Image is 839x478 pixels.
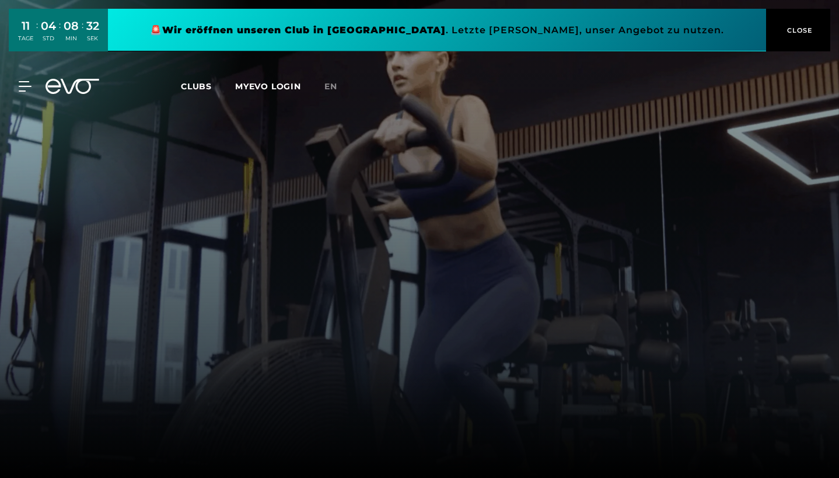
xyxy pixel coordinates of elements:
a: en [324,80,351,93]
div: : [36,19,38,50]
div: 08 [64,18,79,34]
div: STD [41,34,56,43]
div: 11 [18,18,33,34]
div: MIN [64,34,79,43]
div: SEK [86,34,99,43]
span: Clubs [181,81,212,92]
a: MYEVO LOGIN [235,81,301,92]
div: TAGE [18,34,33,43]
div: 32 [86,18,99,34]
span: en [324,81,337,92]
div: : [82,19,83,50]
div: 04 [41,18,56,34]
div: : [59,19,61,50]
a: Clubs [181,81,235,92]
span: CLOSE [784,25,813,36]
button: CLOSE [766,9,830,51]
